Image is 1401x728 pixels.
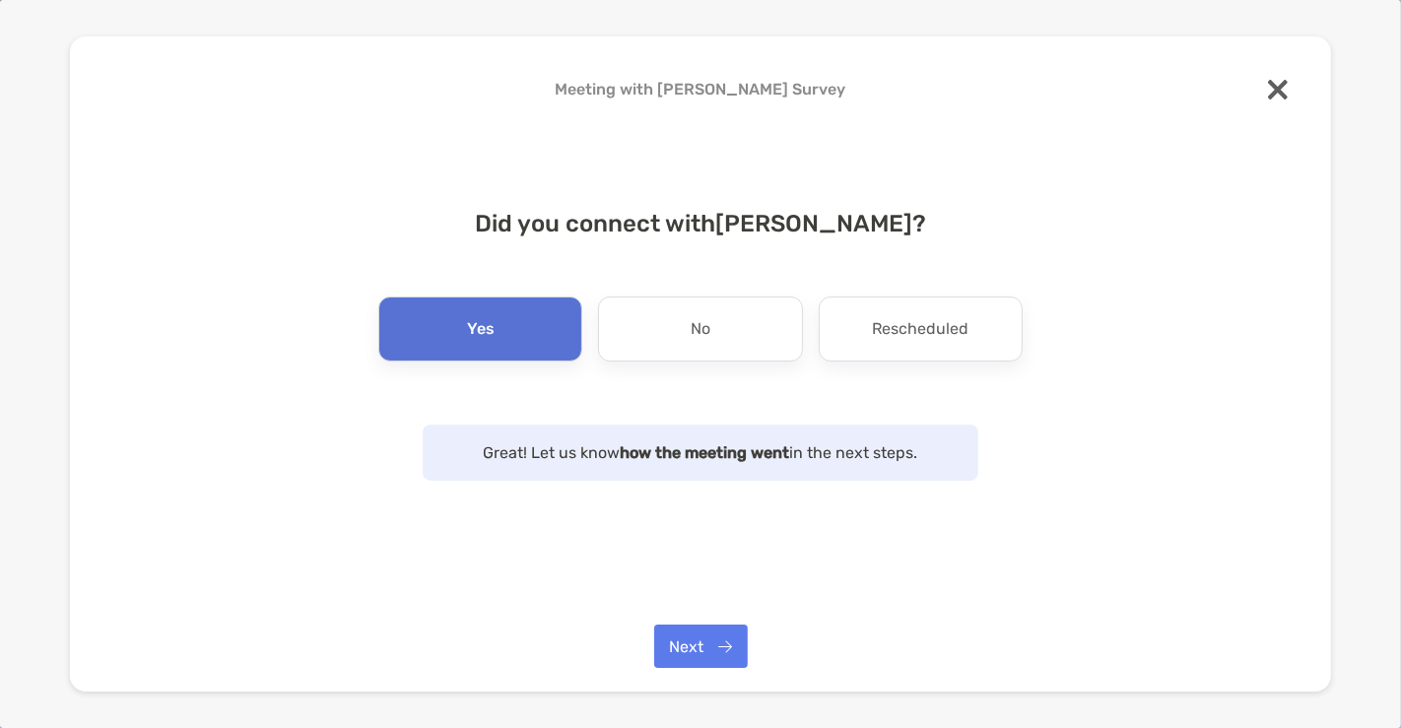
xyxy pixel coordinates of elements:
button: Next [654,625,748,668]
p: No [691,313,710,345]
h4: Did you connect with [PERSON_NAME] ? [101,210,1300,237]
p: Rescheduled [872,313,968,345]
strong: how the meeting went [621,443,790,462]
p: Great! Let us know in the next steps. [442,440,959,465]
p: Yes [467,313,495,345]
h4: Meeting with [PERSON_NAME] Survey [101,80,1300,99]
img: close modal [1268,80,1288,99]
